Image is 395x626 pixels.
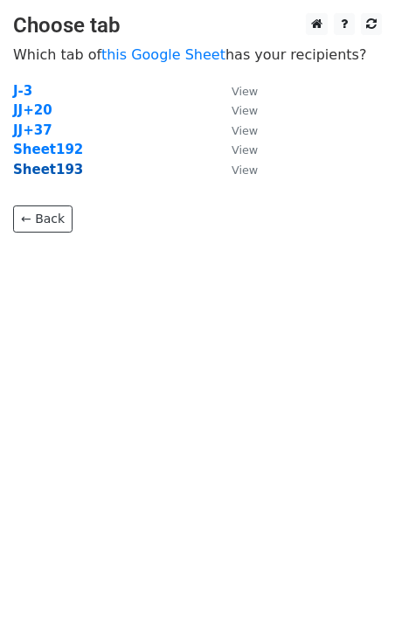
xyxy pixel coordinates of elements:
a: View [214,162,258,177]
a: JJ+20 [13,102,52,118]
a: Sheet193 [13,162,83,177]
small: View [232,143,258,156]
a: Sheet192 [13,142,83,157]
small: View [232,124,258,137]
a: this Google Sheet [101,46,225,63]
a: View [214,83,258,99]
a: J-3 [13,83,32,99]
a: View [214,142,258,157]
a: ← Back [13,205,73,233]
small: View [232,104,258,117]
a: View [214,102,258,118]
h3: Choose tab [13,13,382,38]
a: View [214,122,258,138]
p: Which tab of has your recipients? [13,45,382,64]
a: JJ+37 [13,122,52,138]
small: View [232,85,258,98]
small: View [232,163,258,177]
